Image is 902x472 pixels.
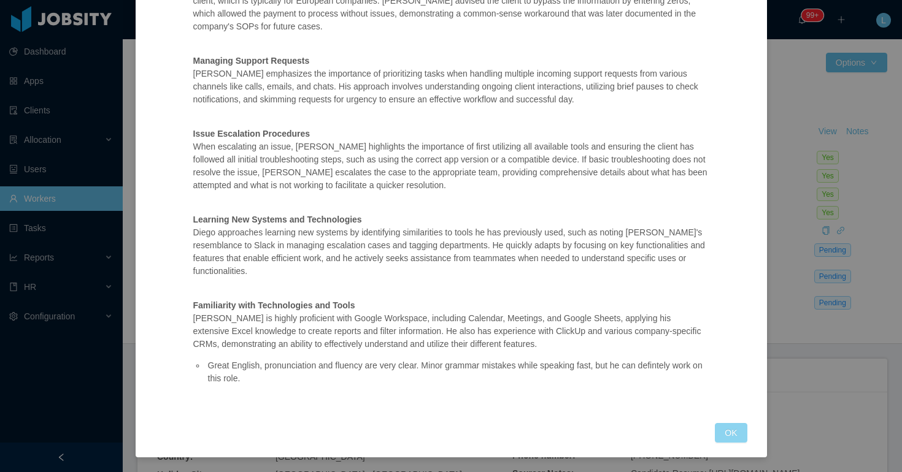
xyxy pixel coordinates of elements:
[193,300,355,310] strong: Familiarity with Technologies and Tools
[193,129,310,139] strong: Issue Escalation Procedures
[193,213,709,278] p: Diego approaches learning new systems by identifying similarities to tools he has previously used...
[193,299,709,351] p: [PERSON_NAME] is highly proficient with Google Workspace, including Calendar, Meetings, and Googl...
[715,423,747,443] button: OK
[193,215,362,224] strong: Learning New Systems and Technologies
[193,55,709,106] p: [PERSON_NAME] emphasizes the importance of prioritizing tasks when handling multiple incoming sup...
[193,128,709,192] p: When escalating an issue, [PERSON_NAME] highlights the importance of first utilizing all availabl...
[206,359,709,385] li: Great English, pronunciation and fluency are very clear. Minor grammar mistakes while speaking fa...
[193,56,310,66] strong: Managing Support Requests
